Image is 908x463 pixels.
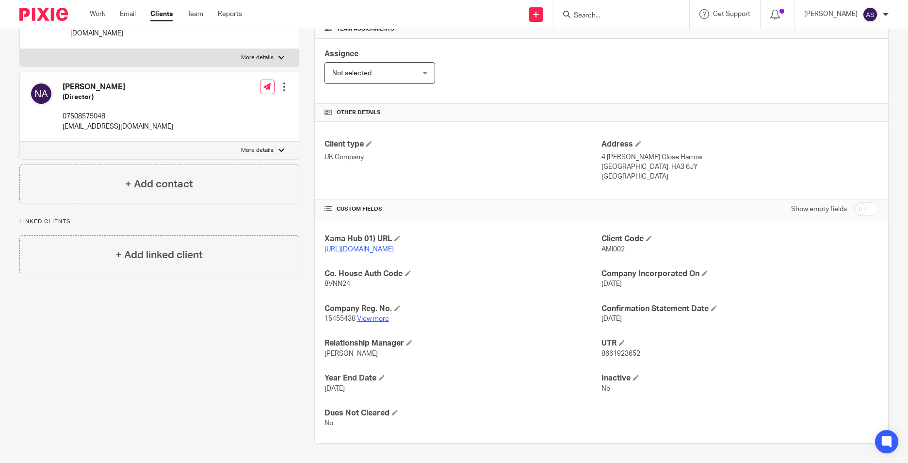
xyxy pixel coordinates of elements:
[63,112,173,121] p: 07508575048
[324,269,601,279] h4: Co. House Auth Code
[601,162,878,172] p: [GEOGRAPHIC_DATA], HA3 6JY
[115,248,203,263] h4: + Add linked client
[63,92,173,102] h5: (Director)
[324,420,333,427] span: No
[324,281,350,287] span: 8VNN24
[324,205,601,213] h4: CUSTOM FIELDS
[573,12,660,20] input: Search
[601,304,878,314] h4: Confirmation Statement Date
[601,269,878,279] h4: Company Incorporated On
[601,385,610,392] span: No
[601,338,878,348] h4: UTR
[601,152,878,162] p: 4 [PERSON_NAME] Close Harrow
[63,82,173,92] h4: [PERSON_NAME]
[19,8,68,21] img: Pixie
[218,9,242,19] a: Reports
[337,109,381,116] span: Other details
[187,9,203,19] a: Team
[601,373,878,383] h4: Inactive
[862,7,878,22] img: svg%3E
[324,152,601,162] p: UK Company
[63,122,173,132] p: [EMAIL_ADDRESS][DOMAIN_NAME]
[601,315,622,322] span: [DATE]
[30,82,53,105] img: svg%3E
[324,139,601,149] h4: Client type
[241,147,274,154] p: More details
[324,385,345,392] span: [DATE]
[601,139,878,149] h4: Address
[125,177,193,192] h4: + Add contact
[324,338,601,348] h4: Relationship Manager
[357,315,389,322] a: View more
[324,234,601,244] h4: Xama Hub 01) URL
[601,234,878,244] h4: Client Code
[332,70,372,77] span: Not selected
[324,50,358,58] span: Assignee
[120,9,136,19] a: Email
[324,373,601,383] h4: Year End Date
[713,11,750,17] span: Get Support
[241,54,274,62] p: More details
[804,9,858,19] p: [PERSON_NAME]
[324,315,356,322] span: 15455438
[324,304,601,314] h4: Company Reg. No.
[90,9,105,19] a: Work
[19,218,299,226] p: Linked clients
[324,246,394,253] a: [URL][DOMAIN_NAME]
[601,350,640,357] span: 8661923652
[791,204,847,214] label: Show empty fields
[601,172,878,182] p: [GEOGRAPHIC_DATA]
[601,281,622,287] span: [DATE]
[324,350,378,357] span: [PERSON_NAME]
[150,9,173,19] a: Clients
[324,408,601,418] h4: Dues Not Cleared
[601,246,625,253] span: AMI002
